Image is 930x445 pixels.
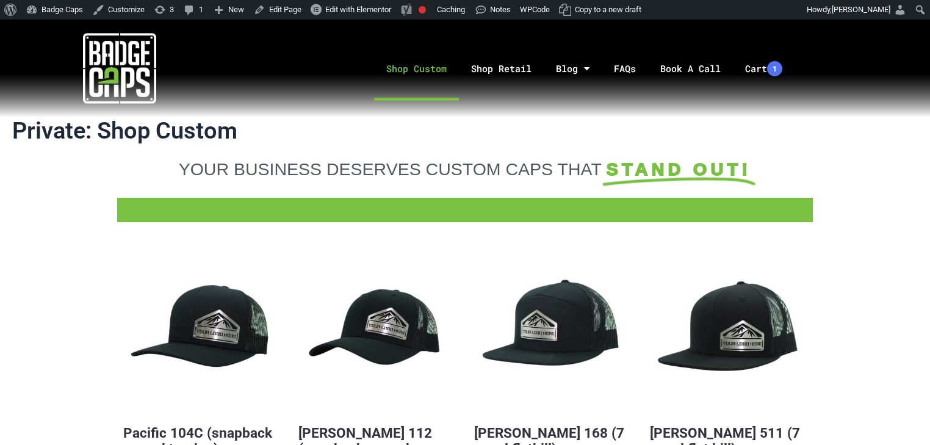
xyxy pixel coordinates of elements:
[239,37,930,101] nav: Menu
[474,253,631,410] button: BadgeCaps - Richardson 168
[648,37,733,101] a: Book A Call
[325,5,391,14] span: Edit with Elementor
[374,37,459,101] a: Shop Custom
[602,37,648,101] a: FAQs
[733,37,795,101] a: Cart1
[298,253,455,410] button: BadgeCaps - Richardson 112
[419,6,426,13] div: Focus keyphrase not set
[123,253,280,410] button: BadgeCaps - Pacific 104C
[544,37,602,101] a: Blog
[117,204,813,210] a: FFD BadgeCaps Fire Department Custom unique apparel
[179,159,602,179] span: YOUR BUSINESS DESERVES CUSTOM CAPS THAT
[123,159,807,179] a: YOUR BUSINESS DESERVES CUSTOM CAPS THAT STAND OUT!
[832,5,890,14] span: [PERSON_NAME]
[459,37,544,101] a: Shop Retail
[12,117,918,145] h1: Private: Shop Custom
[83,32,156,105] img: badgecaps white logo with green acccent
[650,253,807,410] button: BadgeCaps - Richardson 511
